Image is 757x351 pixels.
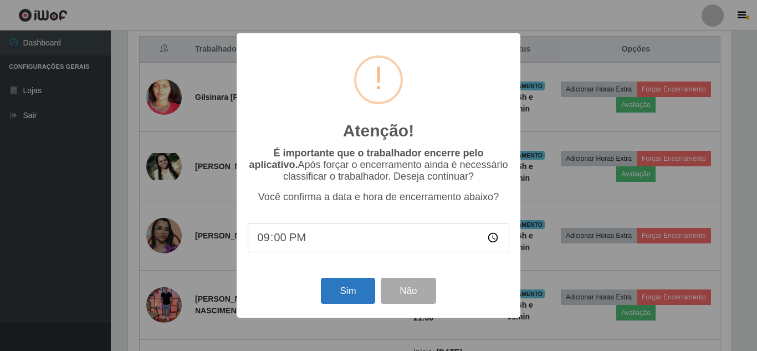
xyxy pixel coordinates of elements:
[343,121,414,141] h2: Atenção!
[381,278,436,304] button: Não
[321,278,375,304] button: Sim
[248,191,509,203] p: Você confirma a data e hora de encerramento abaixo?
[249,147,483,170] b: É importante que o trabalhador encerre pelo aplicativo.
[248,147,509,182] p: Após forçar o encerramento ainda é necessário classificar o trabalhador. Deseja continuar?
